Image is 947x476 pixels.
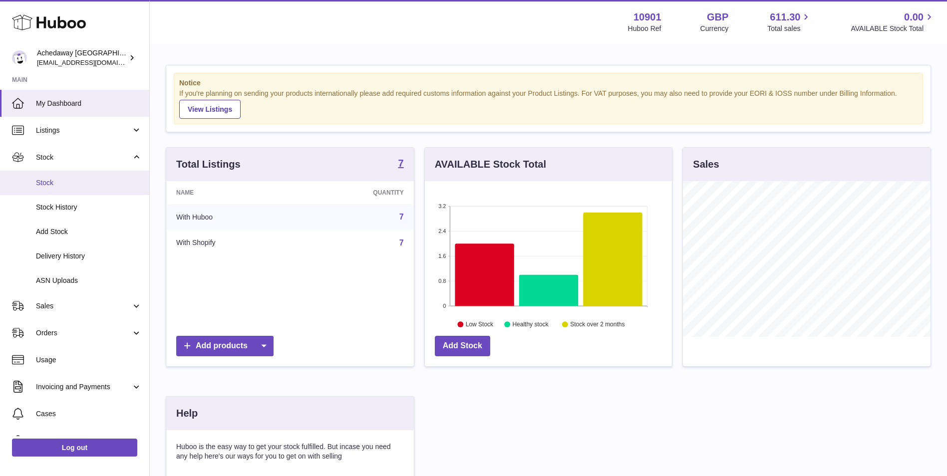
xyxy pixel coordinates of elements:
text: Low Stock [466,321,494,328]
h3: Sales [693,158,719,171]
td: With Huboo [166,204,300,230]
span: ASN Uploads [36,276,142,285]
a: Add Stock [435,336,490,356]
a: 7 [398,158,404,170]
h3: Help [176,407,198,420]
span: Usage [36,355,142,365]
div: Huboo Ref [628,24,661,33]
a: 0.00 AVAILABLE Stock Total [851,10,935,33]
a: View Listings [179,100,241,119]
span: My Dashboard [36,99,142,108]
strong: Notice [179,78,918,88]
div: Currency [700,24,729,33]
img: internalAdmin-10901@internal.huboo.com [12,50,27,65]
text: 0 [443,303,446,309]
text: 2.4 [438,228,446,234]
a: Add products [176,336,274,356]
span: AVAILABLE Stock Total [851,24,935,33]
strong: GBP [707,10,728,24]
h3: Total Listings [176,158,241,171]
a: 611.30 Total sales [767,10,812,33]
span: [EMAIL_ADDRESS][DOMAIN_NAME] [37,58,147,66]
strong: 7 [398,158,404,168]
span: Stock [36,153,131,162]
text: Stock over 2 months [570,321,625,328]
span: Cases [36,409,142,419]
span: Total sales [767,24,812,33]
a: 7 [399,238,404,247]
div: Achedaway [GEOGRAPHIC_DATA] [37,48,127,67]
strong: 10901 [633,10,661,24]
span: Invoicing and Payments [36,382,131,392]
th: Quantity [300,181,413,204]
h3: AVAILABLE Stock Total [435,158,546,171]
span: Stock [36,178,142,188]
div: If you're planning on sending your products internationally please add required customs informati... [179,89,918,119]
text: 0.8 [438,278,446,284]
span: Add Stock [36,227,142,237]
text: Healthy stock [512,321,549,328]
a: 7 [399,213,404,221]
p: Huboo is the easy way to get your stock fulfilled. But incase you need any help here's our ways f... [176,442,404,461]
text: 3.2 [438,203,446,209]
span: Listings [36,126,131,135]
text: 1.6 [438,253,446,259]
span: Orders [36,328,131,338]
a: Log out [12,439,137,457]
span: Sales [36,301,131,311]
span: 0.00 [904,10,924,24]
span: 611.30 [770,10,800,24]
span: Stock History [36,203,142,212]
td: With Shopify [166,230,300,256]
span: Delivery History [36,251,142,261]
th: Name [166,181,300,204]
